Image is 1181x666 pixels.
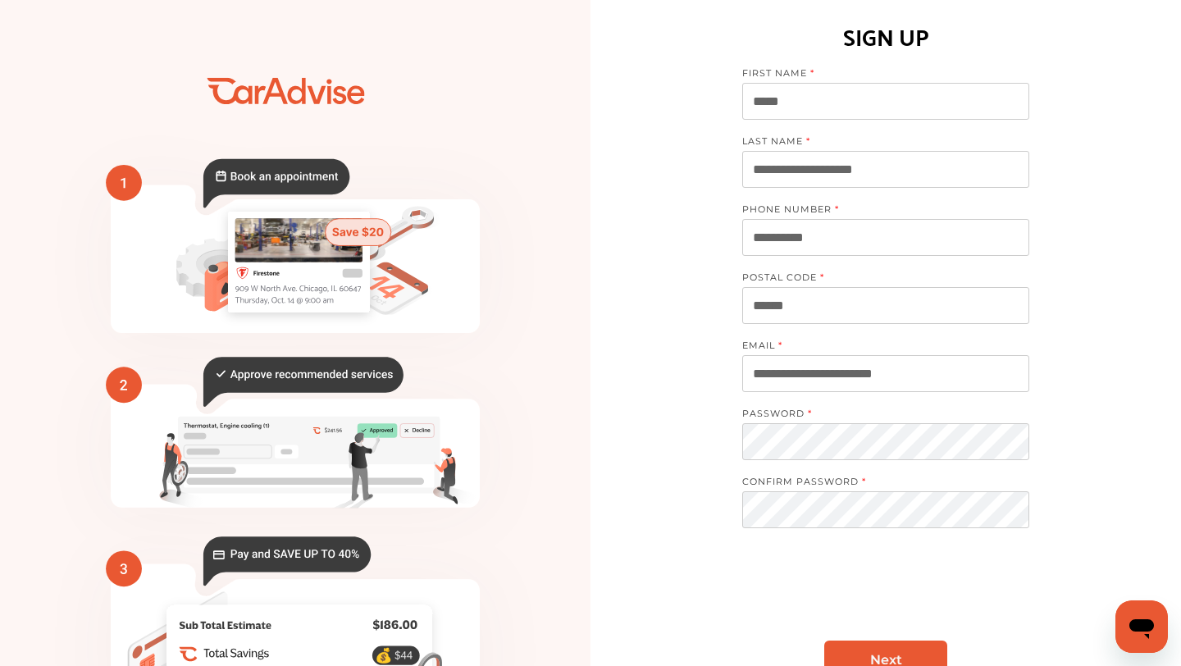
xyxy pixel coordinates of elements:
text: 💰 [375,646,393,664]
label: PHONE NUMBER [742,203,1013,219]
label: PASSWORD [742,408,1013,423]
iframe: reCAPTCHA [761,564,1010,628]
label: FIRST NAME [742,67,1013,83]
h1: SIGN UP [843,16,929,55]
label: LAST NAME [742,135,1013,151]
iframe: Button to launch messaging window [1115,600,1168,653]
label: POSTAL CODE [742,271,1013,287]
label: EMAIL [742,340,1013,355]
label: CONFIRM PASSWORD [742,476,1013,491]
